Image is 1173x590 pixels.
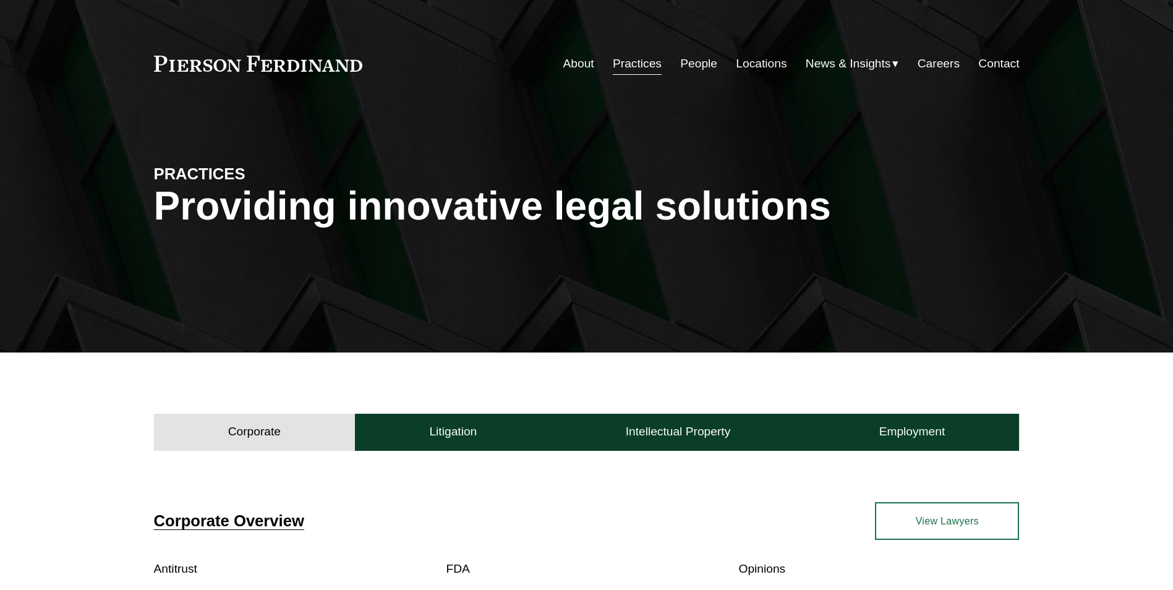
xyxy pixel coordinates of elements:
a: FDA [446,562,470,575]
a: About [563,52,594,75]
a: Locations [736,52,787,75]
h4: Corporate [228,424,281,439]
a: Careers [918,52,960,75]
span: News & Insights [806,53,891,75]
a: Practices [613,52,662,75]
h4: Intellectual Property [626,424,731,439]
a: Opinions [738,562,785,575]
h4: PRACTICES [154,164,370,184]
h4: Litigation [429,424,477,439]
a: Antitrust [154,562,197,575]
a: Contact [978,52,1019,75]
a: Corporate Overview [154,512,304,529]
a: People [680,52,717,75]
a: folder dropdown [806,52,899,75]
a: View Lawyers [875,502,1019,539]
h4: Employment [879,424,945,439]
h1: Providing innovative legal solutions [154,184,1020,229]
